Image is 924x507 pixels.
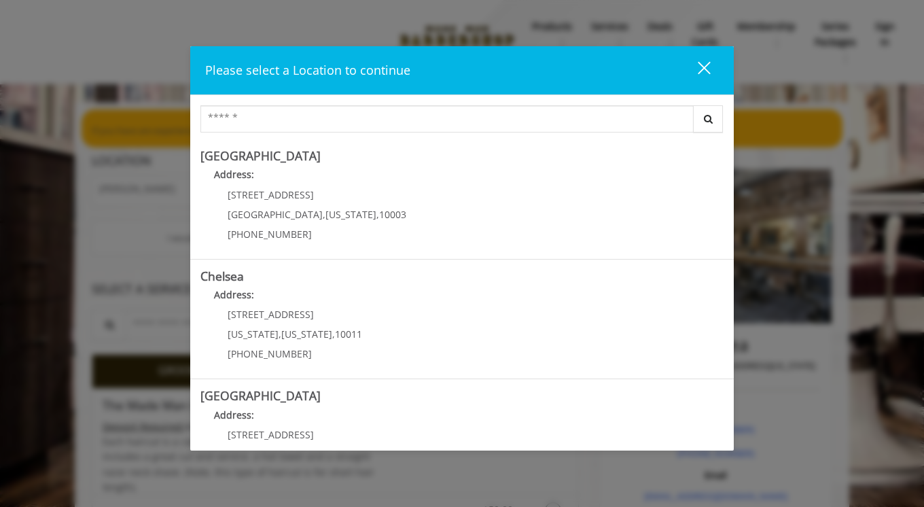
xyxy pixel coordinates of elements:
[279,328,281,340] span: ,
[323,208,325,221] span: ,
[200,105,724,139] div: Center Select
[228,347,312,360] span: [PHONE_NUMBER]
[700,114,716,124] i: Search button
[332,328,335,340] span: ,
[376,208,379,221] span: ,
[214,408,254,421] b: Address:
[379,208,406,221] span: 10003
[228,208,323,221] span: [GEOGRAPHIC_DATA]
[325,208,376,221] span: [US_STATE]
[200,147,321,164] b: [GEOGRAPHIC_DATA]
[228,428,314,441] span: [STREET_ADDRESS]
[228,308,314,321] span: [STREET_ADDRESS]
[200,268,244,284] b: Chelsea
[228,328,279,340] span: [US_STATE]
[682,60,709,81] div: close dialog
[228,228,312,241] span: [PHONE_NUMBER]
[228,188,314,201] span: [STREET_ADDRESS]
[205,62,410,78] span: Please select a Location to continue
[335,328,362,340] span: 10011
[200,387,321,404] b: [GEOGRAPHIC_DATA]
[214,168,254,181] b: Address:
[214,288,254,301] b: Address:
[673,56,719,84] button: close dialog
[281,328,332,340] span: [US_STATE]
[200,105,694,133] input: Search Center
